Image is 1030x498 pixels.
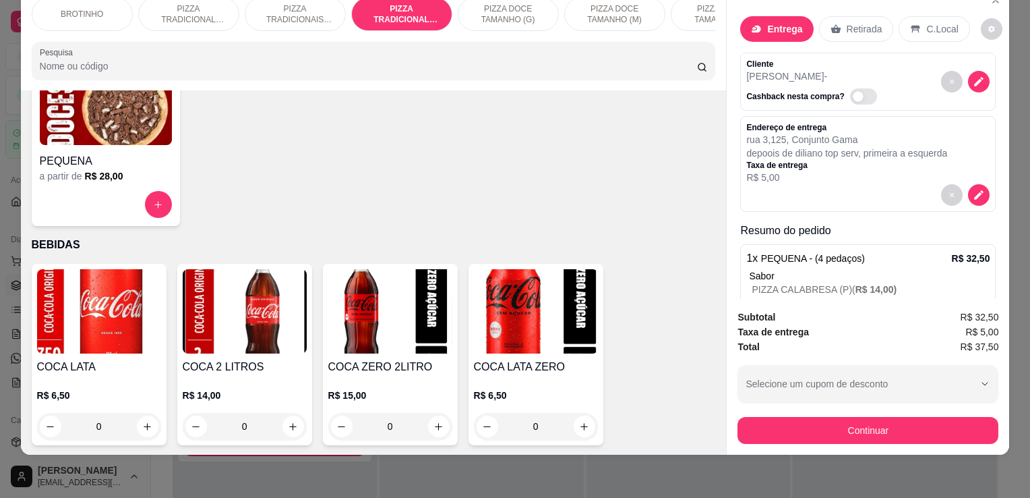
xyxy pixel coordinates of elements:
h4: PEQUENA [40,153,172,169]
p: PIZZA TRADICIONAIS TAMANHO (M) [256,3,334,25]
p: Retirada [847,22,882,36]
button: Selecione um cupom de desconto [737,365,998,403]
button: decrease-product-quantity [968,184,990,206]
strong: Total [737,341,759,352]
p: BROTINHO [61,9,103,20]
p: PIZZA DOCE TAMANHO (P) [682,3,760,25]
img: product-image [40,61,172,145]
span: R$ 14,00 ) [855,284,897,295]
button: decrease-product-quantity [968,71,990,92]
p: C.Local [926,22,958,36]
p: PIZZA TRADICIONAL TAMANHO (P) [363,3,441,25]
p: R$ 6,50 [37,389,161,402]
div: Sabor [749,269,990,283]
button: increase-product-quantity [137,416,158,437]
p: R$ 6,50 [474,389,598,402]
span: R$ 5,00 [965,325,998,339]
h4: COCA LATA ZERO [474,359,598,375]
p: PIZZA CALABRESA (P) ( [752,283,990,296]
p: R$ 14,00 [183,389,307,402]
h6: R$ 28,00 [85,169,123,183]
img: product-image [37,269,161,354]
p: rua 3 , 125 , Conjunto Gama [746,133,947,146]
button: decrease-product-quantity [185,416,207,437]
h4: COCA ZERO 2LITRO [328,359,452,375]
button: decrease-product-quantity [477,416,498,437]
p: R$ 32,50 [952,252,990,265]
span: PEQUENA - (4 pedaços) [761,253,865,264]
strong: Subtotal [737,312,775,323]
button: decrease-product-quantity [40,416,61,437]
p: depoois de diliano top serv, primeira a esquerda [746,146,947,160]
label: Pesquisa [40,47,78,58]
span: R$ 37,50 [961,339,999,354]
p: Endereço de entrega [746,122,947,133]
p: PIZZA TRADICIONAL TAMANHO (G) [150,3,228,25]
button: increase-product-quantity [574,416,595,437]
p: R$ 15,00 [328,389,452,402]
p: Cliente [746,59,882,70]
button: increase-product-quantity [145,191,172,218]
p: R$ 5,00 [746,171,947,184]
button: decrease-product-quantity [981,18,1002,40]
p: Resumo do pedido [740,223,996,239]
p: BEBIDAS [32,237,716,253]
button: decrease-product-quantity [941,71,963,92]
p: Cashback nesta compra? [746,91,844,102]
button: decrease-product-quantity [331,416,353,437]
p: [PERSON_NAME] - [746,70,882,83]
img: product-image [328,269,452,354]
button: decrease-product-quantity [941,184,963,206]
p: PIZZA DOCE TAMANHO (M) [576,3,654,25]
p: 1 x [746,250,864,267]
button: Continuar [737,417,998,444]
div: a partir de [40,169,172,183]
strong: Taxa de entrega [737,327,809,337]
h4: COCA LATA [37,359,161,375]
span: R$ 32,50 [961,310,999,325]
label: Automatic updates [850,88,882,105]
button: increase-product-quantity [428,416,450,437]
button: increase-product-quantity [282,416,304,437]
img: product-image [474,269,598,354]
p: Entrega [767,22,802,36]
p: PIZZA A MODA DOS BRODER´S (P) ( [752,296,990,310]
span: R$ 18,50 ) [910,298,952,308]
p: Taxa de entrega [746,160,947,171]
input: Pesquisa [40,59,697,73]
img: product-image [183,269,307,354]
p: PIZZA DOCE TAMANHO (G) [469,3,547,25]
h4: COCA 2 LITROS [183,359,307,375]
